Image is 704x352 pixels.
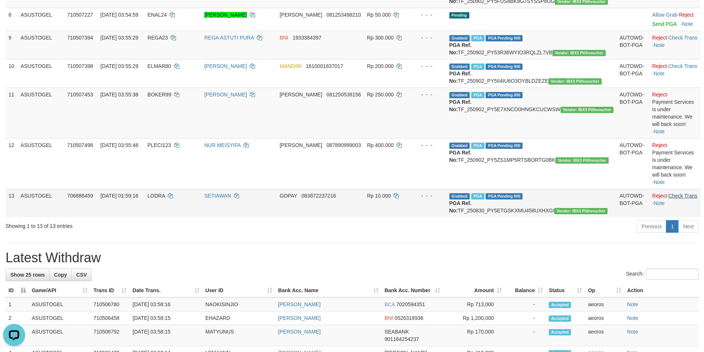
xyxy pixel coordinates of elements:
[486,35,523,41] span: PGA Pending
[443,297,505,311] td: Rp 713,000
[10,272,45,278] span: Show 25 rows
[449,143,470,149] span: Grabbed
[203,311,275,325] td: EHAZARD
[280,12,322,18] span: [PERSON_NAME]
[486,143,523,149] span: PGA Pending
[585,284,624,297] th: Op: activate to sort column ascending
[147,35,168,41] span: REGA23
[549,315,571,322] span: Accepted
[616,59,649,88] td: AUTOWD-BOT-PGA
[486,92,523,98] span: PGA Pending
[654,179,665,185] a: Note
[204,142,241,148] a: NUR MEISYIFA
[449,99,472,112] b: PGA Ref. No:
[101,35,138,41] span: [DATE] 03:55:29
[649,88,701,138] td: · ·
[486,64,523,70] span: PGA Pending
[505,325,546,346] td: -
[18,59,64,88] td: ASUSTOGEL
[91,284,130,297] th: Trans ID: activate to sort column ascending
[326,12,361,18] span: Copy 081253498210 to clipboard
[449,193,470,199] span: Grabbed
[561,107,614,113] span: Vendor URL: https://payment5.1velocity.biz
[306,63,343,69] span: Copy 1610001837017 to clipboard
[652,35,667,41] a: Reject
[384,329,409,335] span: SEABANK
[67,92,93,98] span: 710507453
[384,301,395,307] span: BCA
[446,31,617,59] td: TF_250902_PY53R36WYIO3RQLZL7VB
[414,34,443,41] div: - - -
[67,63,93,69] span: 710507398
[414,62,443,70] div: - - -
[649,31,701,59] td: · ·
[554,208,608,214] span: Vendor URL: https://payment5.1velocity.biz
[101,193,138,199] span: [DATE] 01:59:16
[443,325,505,346] td: Rp 170,000
[326,92,361,98] span: Copy 081250538156 to clipboard
[552,50,606,56] span: Vendor URL: https://payment5.1velocity.biz
[6,284,29,297] th: ID: activate to sort column descending
[654,42,665,48] a: Note
[616,138,649,189] td: AUTOWD-BOT-PGA
[652,149,698,178] div: Payment Services is under maintenance. We will back soon!
[6,59,18,88] td: 10
[130,325,203,346] td: [DATE] 03:58:15
[624,284,698,297] th: Action
[147,63,171,69] span: ELMAR80
[6,138,18,189] td: 12
[446,88,617,138] td: TF_250902_PY5E7XNCO0HNGKCUCWSW
[652,193,667,199] a: Reject
[396,301,425,307] span: Copy 7020594351 to clipboard
[203,284,275,297] th: User ID: activate to sort column ascending
[203,325,275,346] td: MATYUNUS
[627,329,638,335] a: Note
[18,189,64,217] td: ASUSTOGEL
[549,302,571,308] span: Accepted
[668,193,697,199] a: Check Trans
[293,35,322,41] span: Copy 1933384397 to clipboard
[3,3,25,25] button: Open LiveChat chat widget
[443,284,505,297] th: Amount: activate to sort column ascending
[652,12,677,18] a: Allow Grab
[381,284,443,297] th: Bank Acc. Number: activate to sort column ascending
[147,12,167,18] span: ENAL24
[6,311,29,325] td: 2
[505,297,546,311] td: -
[449,71,472,84] b: PGA Ref. No:
[18,88,64,138] td: ASUSTOGEL
[652,142,667,148] a: Reject
[6,31,18,59] td: 9
[449,200,472,213] b: PGA Ref. No:
[384,315,393,321] span: BNI
[668,35,697,41] a: Check Trans
[76,272,87,278] span: CSV
[471,92,484,98] span: Marked by aeoros
[278,329,321,335] a: [PERSON_NAME]
[101,63,138,69] span: [DATE] 03:55:29
[505,311,546,325] td: -
[367,63,394,69] span: Rp 200.000
[204,63,247,69] a: [PERSON_NAME]
[449,92,470,98] span: Grabbed
[384,336,419,342] span: Copy 901164254237 to clipboard
[471,193,484,199] span: Marked by aeoros
[302,193,336,199] span: Copy 083872237216 to clipboard
[101,142,138,148] span: [DATE] 03:55:48
[654,71,665,76] a: Note
[668,63,697,69] a: Check Trans
[414,11,443,18] div: - - -
[654,200,665,206] a: Note
[18,31,64,59] td: ASUSTOGEL
[280,92,322,98] span: [PERSON_NAME]
[6,189,18,217] td: 13
[446,59,617,88] td: TF_250902_PY5II4IU6O3OYBLDZEZE
[67,35,93,41] span: 710507394
[626,269,698,280] label: Search:
[101,92,138,98] span: [DATE] 03:55:38
[449,12,469,18] span: Pending
[585,311,624,325] td: aeoros
[646,269,698,280] input: Search:
[67,12,93,18] span: 710507227
[280,142,322,148] span: [PERSON_NAME]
